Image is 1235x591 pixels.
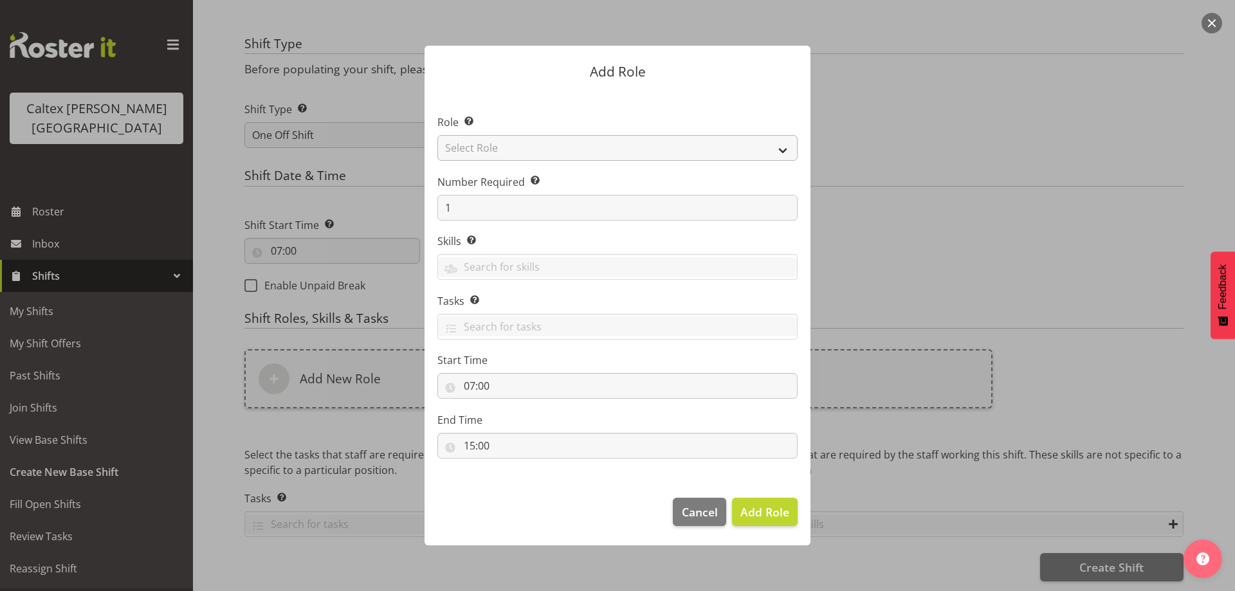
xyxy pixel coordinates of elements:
button: Feedback - Show survey [1211,251,1235,339]
label: Tasks [437,293,798,309]
input: Search for skills [438,257,797,277]
span: Feedback [1217,264,1229,309]
span: Add Role [740,504,789,520]
p: Add Role [437,65,798,78]
img: help-xxl-2.png [1196,552,1209,565]
label: Start Time [437,352,798,368]
input: Search for tasks [438,316,797,336]
span: Cancel [682,504,718,520]
label: End Time [437,412,798,428]
label: Skills [437,233,798,249]
button: Add Role [732,498,798,526]
button: Cancel [673,498,726,526]
label: Number Required [437,174,798,190]
input: Click to select... [437,433,798,459]
input: Click to select... [437,373,798,399]
label: Role [437,114,798,130]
